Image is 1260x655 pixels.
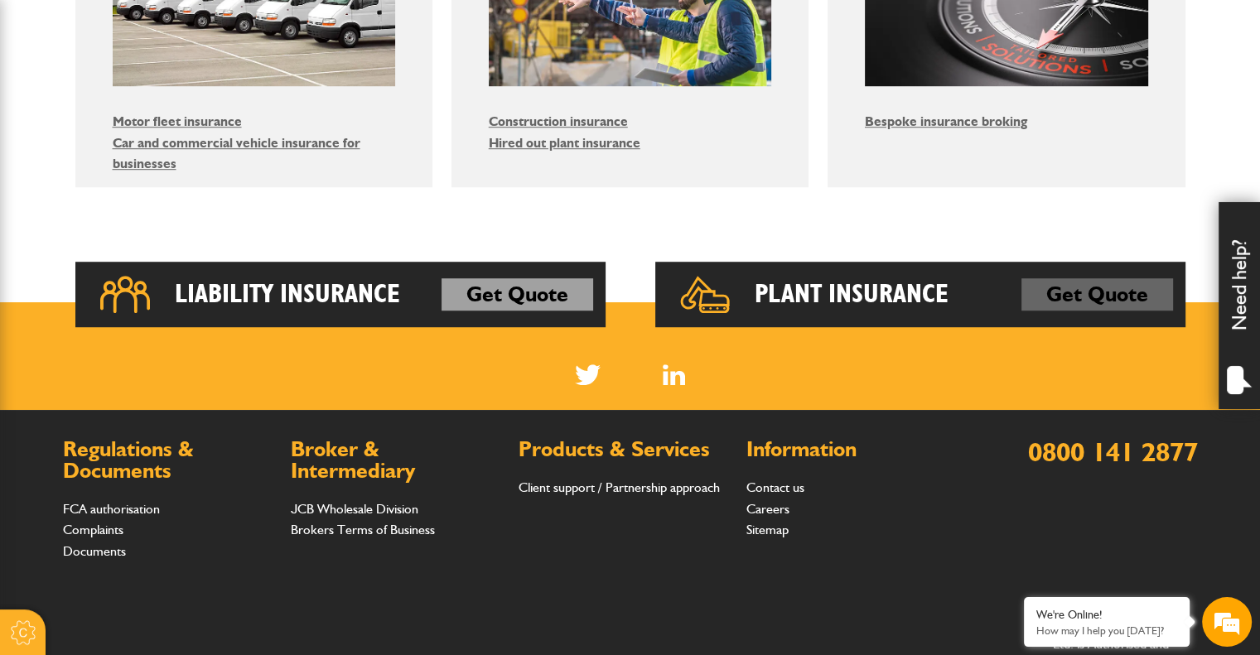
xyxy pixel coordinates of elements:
[575,364,601,385] img: Twitter
[746,501,789,517] a: Careers
[746,439,958,460] h2: Information
[663,364,685,385] a: LinkedIn
[22,300,302,496] textarea: Type your message and hit 'Enter'
[272,8,311,48] div: Minimize live chat window
[291,501,418,517] a: JCB Wholesale Division
[1036,624,1177,637] p: How may I help you today?
[519,479,720,495] a: Client support / Partnership approach
[746,479,804,495] a: Contact us
[1028,436,1198,468] a: 0800 141 2877
[113,113,242,129] a: Motor fleet insurance
[1219,202,1260,409] div: Need help?
[291,522,435,537] a: Brokers Terms of Business
[86,93,278,114] div: Chat with us now
[663,364,685,385] img: Linked In
[22,153,302,190] input: Enter your last name
[489,135,640,151] a: Hired out plant insurance
[63,522,123,537] a: Complaints
[113,135,360,172] a: Car and commercial vehicle insurance for businesses
[746,522,789,537] a: Sitemap
[225,510,301,532] em: Start Chat
[63,501,160,517] a: FCA authorisation
[22,202,302,238] input: Enter your email address
[442,278,593,311] a: Get Quote
[755,278,949,311] h2: Plant Insurance
[291,439,502,481] h2: Broker & Intermediary
[28,92,70,115] img: d_20077148190_company_1631870298795_20077148190
[22,251,302,287] input: Enter your phone number
[63,439,274,481] h2: Regulations & Documents
[63,543,126,559] a: Documents
[175,278,400,311] h2: Liability Insurance
[1021,278,1173,311] a: Get Quote
[865,113,1027,129] a: Bespoke insurance broking
[1036,608,1177,622] div: We're Online!
[519,439,730,460] h2: Products & Services
[489,113,628,129] a: Construction insurance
